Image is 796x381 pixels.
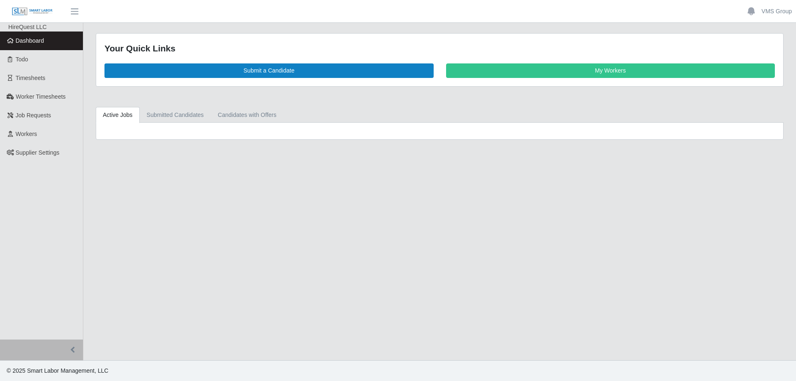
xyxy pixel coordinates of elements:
[7,367,108,374] span: © 2025 Smart Labor Management, LLC
[16,131,37,137] span: Workers
[8,24,47,30] span: HireQuest LLC
[104,42,775,55] div: Your Quick Links
[16,149,60,156] span: Supplier Settings
[12,7,53,16] img: SLM Logo
[16,75,46,81] span: Timesheets
[16,56,28,63] span: Todo
[140,107,211,123] a: Submitted Candidates
[104,63,434,78] a: Submit a Candidate
[446,63,775,78] a: My Workers
[96,107,140,123] a: Active Jobs
[16,37,44,44] span: Dashboard
[211,107,283,123] a: Candidates with Offers
[762,7,792,16] a: VMS Group
[16,112,51,119] span: Job Requests
[16,93,66,100] span: Worker Timesheets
